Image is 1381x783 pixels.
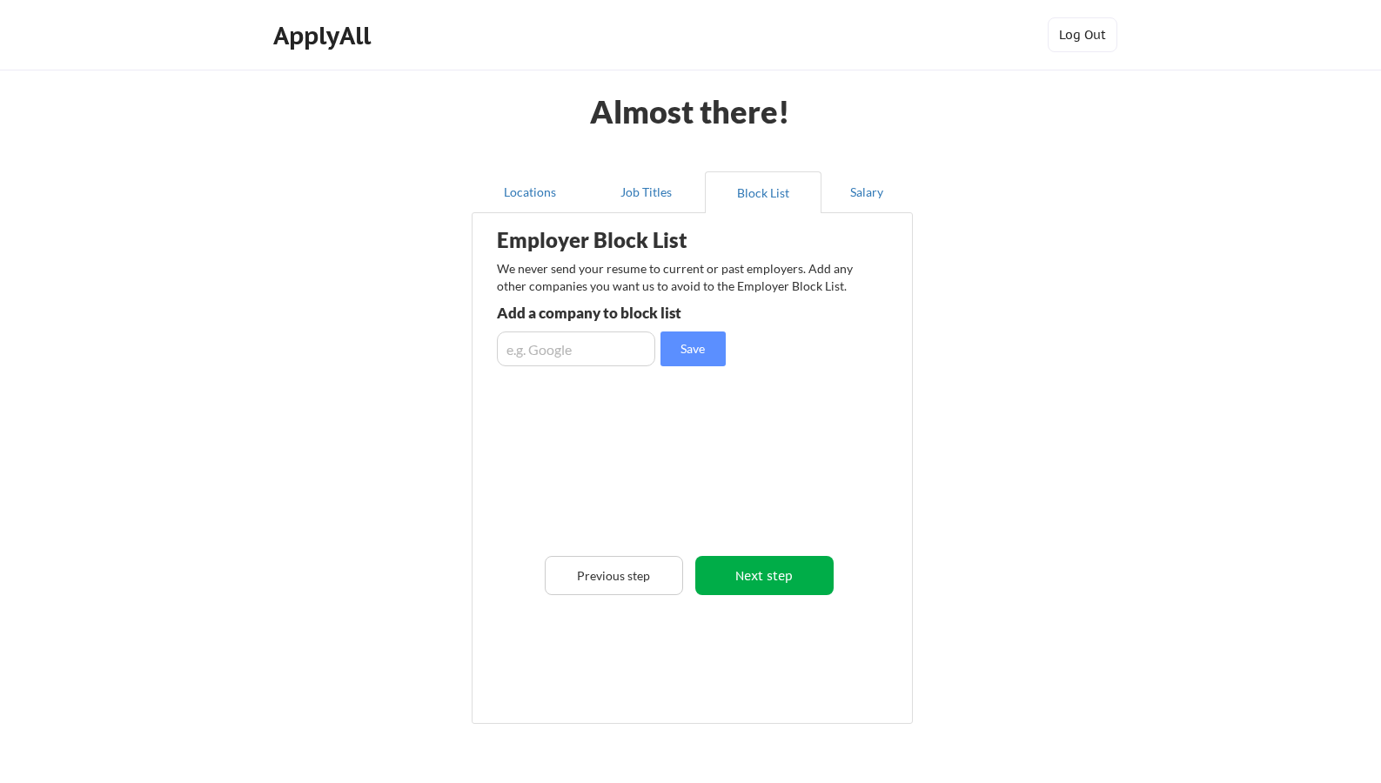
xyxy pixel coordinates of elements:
button: Next step [695,556,834,595]
div: Employer Block List [497,230,770,251]
button: Job Titles [588,171,705,213]
button: Log Out [1048,17,1117,52]
div: ApplyAll [273,21,376,50]
button: Locations [472,171,588,213]
button: Previous step [545,556,683,595]
button: Salary [821,171,913,213]
div: Almost there! [568,96,811,127]
button: Block List [705,171,821,213]
button: Save [660,331,726,366]
input: e.g. Google [497,331,655,366]
div: Add a company to block list [497,305,752,320]
div: We never send your resume to current or past employers. Add any other companies you want us to av... [497,260,863,294]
